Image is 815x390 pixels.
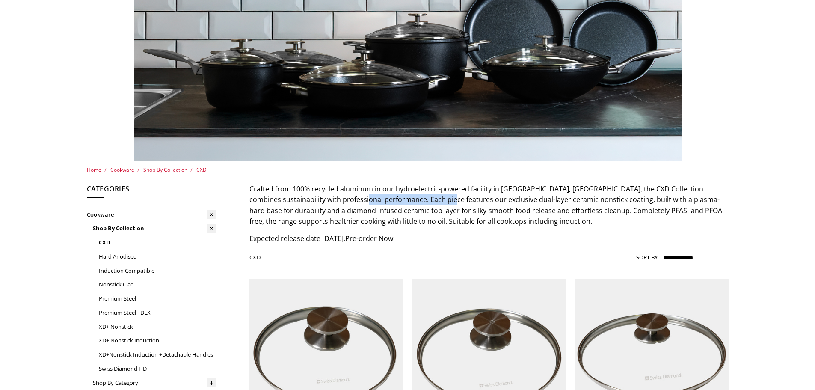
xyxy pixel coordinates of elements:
[99,362,216,376] a: Swiss Diamond HD
[249,184,724,226] span: Crafted from 100% recycled aluminum in our hydroelectric-powered facility in [GEOGRAPHIC_DATA], [...
[93,376,216,390] a: Shop By Category
[249,234,395,243] span: Expected release date [DATE].
[196,166,207,173] a: CXD
[143,166,187,173] a: Shop By Collection
[87,166,101,173] a: Home
[110,166,134,173] a: Cookware
[636,250,658,264] label: Sort By
[99,320,216,334] a: XD+ Nonstick
[99,306,216,320] a: Premium Steel - DLX
[99,250,216,264] a: Hard Anodised
[87,208,216,222] a: Cookware
[99,235,216,250] a: CXD
[99,333,216,348] a: XD+ Nonstick Induction
[99,292,216,306] a: Premium Steel
[99,264,216,278] a: Induction Compatible
[87,184,216,198] h5: Categories
[249,254,261,261] h1: CXD
[99,277,216,292] a: Nonstick Clad
[93,221,216,235] a: Shop By Collection
[99,348,216,362] a: XD+Nonstick Induction +Detachable Handles
[345,234,395,243] span: Pre-order Now!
